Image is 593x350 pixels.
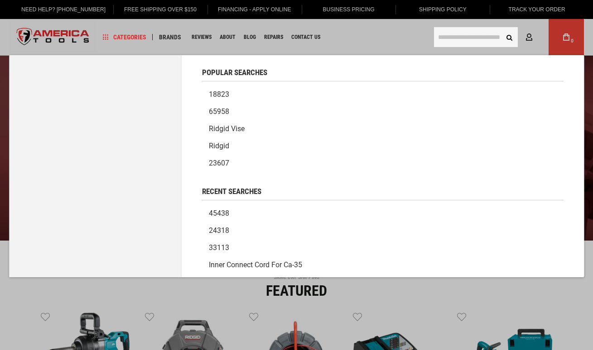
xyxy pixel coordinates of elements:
[202,239,564,256] a: 33113
[202,137,564,155] a: Ridgid
[202,256,564,274] a: inner connect cord for ca-35
[202,205,564,222] a: 45438
[155,31,185,43] a: Brands
[501,28,518,46] button: Search
[202,120,564,137] a: Ridgid vise
[202,188,261,195] span: Recent Searches
[103,34,146,40] span: Categories
[202,103,564,120] a: 65958
[202,222,564,239] a: 24318
[159,34,181,40] span: Brands
[202,155,564,172] a: 23607
[202,86,564,103] a: 18823
[99,31,150,43] a: Categories
[202,69,267,76] span: Popular Searches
